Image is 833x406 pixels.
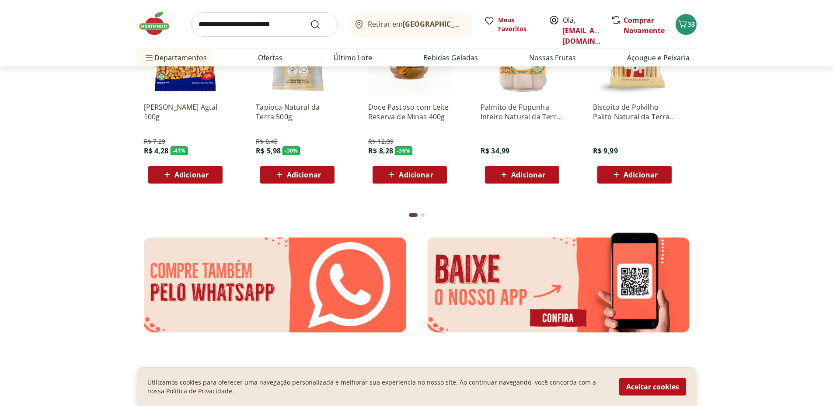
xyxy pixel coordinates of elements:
span: Adicionar [624,171,658,178]
a: Bebidas Geladas [423,52,478,63]
a: Ofertas [258,52,282,63]
span: R$ 8,49 [256,137,278,146]
button: Aceitar cookies [619,378,686,396]
button: Adicionar [260,166,335,184]
b: [GEOGRAPHIC_DATA]/[GEOGRAPHIC_DATA] [403,19,550,29]
a: Biscoito de Polvilho Palito Natural da Terra 100g [593,102,676,121]
button: Retirar em[GEOGRAPHIC_DATA]/[GEOGRAPHIC_DATA] [349,12,474,37]
span: Adicionar [287,171,321,178]
a: Doce Pastoso com Leite Reserva de Minas 400g [368,102,451,121]
button: Carrinho [676,14,697,35]
button: Adicionar [148,166,223,184]
button: Submit Search [310,19,331,30]
a: Nossas Frutas [529,52,576,63]
a: [EMAIL_ADDRESS][DOMAIN_NAME] [563,26,624,46]
input: search [191,12,338,37]
a: Açougue e Peixaria [627,52,690,63]
span: R$ 34,99 [481,146,509,156]
a: Palmito de Pupunha Inteiro Natural da Terra 270g [481,102,564,121]
button: Menu [144,47,154,68]
img: wpp [137,231,413,339]
span: Olá, [563,15,602,46]
button: Adicionar [597,166,672,184]
span: - 30 % [282,146,300,155]
span: Meus Favoritos [498,16,538,33]
img: Hortifruti [137,10,181,37]
span: 33 [688,20,695,28]
button: Adicionar [373,166,447,184]
span: - 41 % [171,146,188,155]
span: R$ 12,99 [368,137,394,146]
span: - 36 % [395,146,412,155]
button: Go to page 2 from fs-carousel [419,205,426,226]
a: Comprar Novamente [624,15,665,35]
span: R$ 7,29 [144,137,166,146]
a: Tapioca Natural da Terra 500g [256,102,339,121]
span: R$ 9,99 [593,146,618,156]
span: Adicionar [511,171,545,178]
button: Adicionar [485,166,559,184]
span: Departamentos [144,47,207,68]
a: Último Lote [334,52,372,63]
p: Utilizamos cookies para oferecer uma navegação personalizada e melhorar sua experiencia no nosso ... [147,378,609,396]
span: Adicionar [399,171,433,178]
img: app [420,231,697,339]
span: Retirar em [368,20,464,28]
span: R$ 8,28 [368,146,393,156]
button: Current page from fs-carousel [407,205,419,226]
span: Adicionar [174,171,209,178]
a: Meus Favoritos [484,16,538,33]
span: R$ 5,98 [256,146,281,156]
a: [PERSON_NAME] Agtal 100g [144,102,227,121]
span: R$ 4,28 [144,146,169,156]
